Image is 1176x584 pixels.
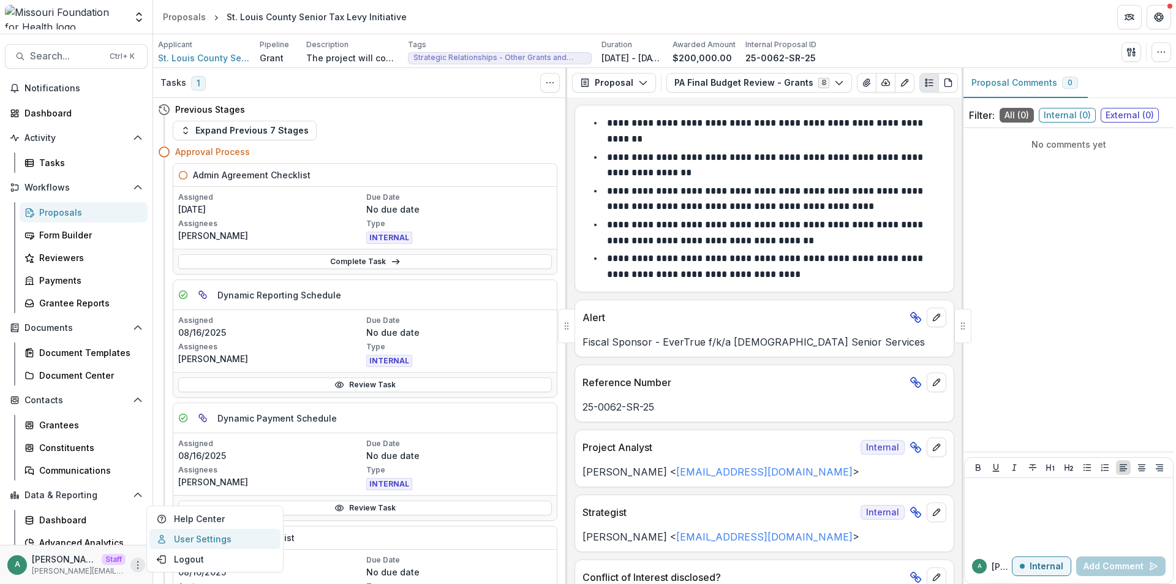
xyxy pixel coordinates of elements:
[102,554,126,565] p: Staff
[969,108,995,123] p: Filter:
[366,465,552,476] p: Type
[130,558,145,572] button: More
[1147,5,1171,29] button: Get Help
[1117,5,1142,29] button: Partners
[20,153,148,173] a: Tasks
[178,341,364,352] p: Assignees
[20,460,148,480] a: Communications
[969,138,1169,151] p: No comments yet
[366,478,412,490] span: INTERNAL
[178,218,364,229] p: Assignees
[582,400,946,414] p: 25-0062-SR-25
[20,343,148,363] a: Document Templates
[227,10,407,23] div: St. Louis County Senior Tax Levy Initiative
[5,78,148,98] button: Notifications
[39,206,138,219] div: Proposals
[366,218,552,229] p: Type
[1076,556,1166,576] button: Add Comment
[39,297,138,309] div: Grantee Reports
[5,178,148,197] button: Open Workflows
[24,323,128,333] span: Documents
[158,51,250,64] a: St. Louis County Senior Tax Levy Initiative
[32,566,126,577] p: [PERSON_NAME][EMAIL_ADDRESS][DOMAIN_NAME]
[413,53,586,62] span: Strategic Relationships - Other Grants and Contracts
[582,335,946,349] p: Fiscal Sponsor - EverTrue f/k/a [DEMOGRAPHIC_DATA] Senior Services
[1061,460,1076,475] button: Heading 2
[1012,556,1071,576] button: Internal
[971,460,986,475] button: Bold
[366,232,412,244] span: INTERNAL
[582,505,856,520] p: Strategist
[919,73,939,93] button: Plaintext view
[158,8,211,26] a: Proposals
[366,341,552,352] p: Type
[962,68,1088,98] button: Proposal Comments
[32,553,97,566] p: [PERSON_NAME][EMAIL_ADDRESS][DOMAIN_NAME]
[20,533,148,553] a: Advanced Analytics
[1043,460,1058,475] button: Heading 1
[39,514,138,526] div: Dashboard
[178,192,364,203] p: Assigned
[178,465,364,476] p: Assignees
[24,83,143,94] span: Notifications
[1039,108,1096,123] span: Internal ( 0 )
[1080,460,1095,475] button: Bullet List
[20,438,148,458] a: Constituents
[1025,460,1040,475] button: Strike
[938,73,958,93] button: PDF view
[540,73,560,93] button: Toggle View Cancelled Tasks
[193,169,311,181] h5: Admin Agreement Checklist
[582,310,905,325] p: Alert
[158,39,192,50] p: Applicant
[861,505,905,520] span: Internal
[24,395,128,406] span: Contacts
[992,560,1012,573] p: [PERSON_NAME][EMAIL_ADDRESS][DOMAIN_NAME]
[24,133,128,143] span: Activity
[178,501,552,515] a: Review Task
[745,39,816,50] p: Internal Proposal ID
[673,39,736,50] p: Awarded Amount
[39,419,138,431] div: Grantees
[601,51,663,64] p: [DATE] - [DATE]
[408,39,426,50] p: Tags
[582,375,905,390] p: Reference Number
[178,203,364,216] p: [DATE]
[39,441,138,454] div: Constituents
[306,51,398,64] p: The project will conduct an educational campaign on the needs of older adults and the potential o...
[989,460,1003,475] button: Underline
[1116,460,1131,475] button: Align Left
[158,8,412,26] nav: breadcrumb
[20,510,148,530] a: Dashboard
[1000,108,1034,123] span: All ( 0 )
[366,203,552,216] p: No due date
[745,51,816,64] p: 25-0062-SR-25
[927,502,946,522] button: edit
[20,270,148,290] a: Payments
[306,39,349,50] p: Description
[178,476,364,488] p: [PERSON_NAME]
[173,121,317,140] button: Expand Previous 7 Stages
[178,326,364,339] p: 08/16/2025
[39,251,138,264] div: Reviewers
[1134,460,1149,475] button: Align Center
[178,352,364,365] p: [PERSON_NAME]
[895,73,914,93] button: Edit as form
[39,464,138,477] div: Communications
[24,107,138,119] div: Dashboard
[20,225,148,245] a: Form Builder
[24,490,128,501] span: Data & Reporting
[676,466,853,478] a: [EMAIL_ADDRESS][DOMAIN_NAME]
[193,408,213,428] button: View dependent tasks
[160,78,186,88] h3: Tasks
[5,103,148,123] a: Dashboard
[927,438,946,457] button: edit
[1152,460,1167,475] button: Align Right
[366,566,552,578] p: No due date
[39,536,138,549] div: Advanced Analytics
[191,76,206,91] span: 1
[130,5,148,29] button: Open entity switcher
[175,103,245,116] h4: Previous Stages
[15,561,20,569] div: anveet@trytemelio.com
[366,192,552,203] p: Due Date
[217,289,341,301] h5: Dynamic Reporting Schedule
